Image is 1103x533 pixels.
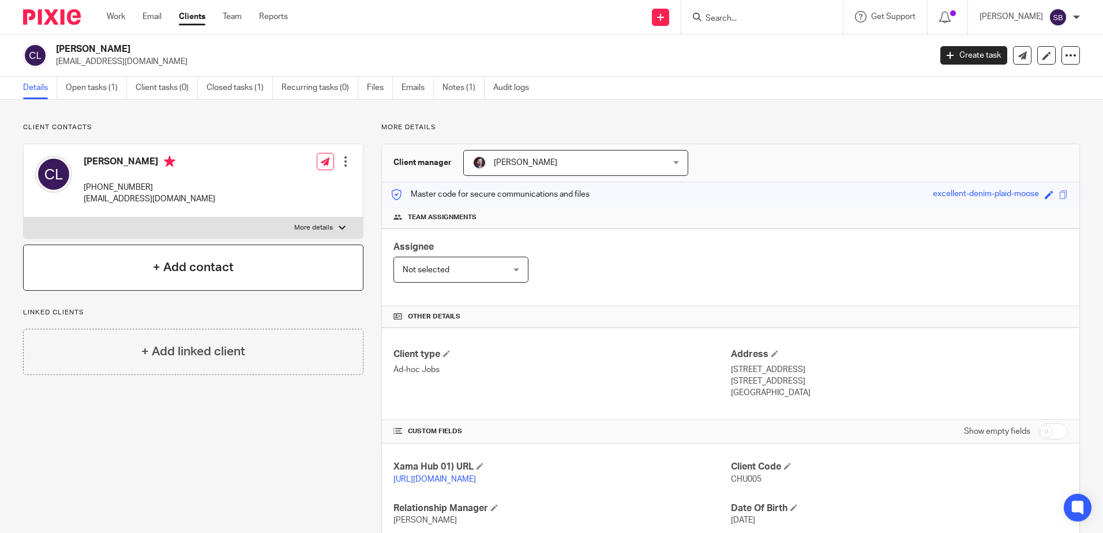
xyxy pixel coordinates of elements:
a: Audit logs [493,77,538,99]
h4: + Add contact [153,258,234,276]
span: [DATE] [731,516,755,524]
div: excellent-denim-plaid-moose [933,188,1039,201]
p: [GEOGRAPHIC_DATA] [731,387,1068,399]
a: Open tasks (1) [66,77,127,99]
p: [STREET_ADDRESS] [731,364,1068,376]
img: svg%3E [1049,8,1067,27]
span: CHU005 [731,475,761,483]
p: [STREET_ADDRESS] [731,376,1068,387]
h4: Date Of Birth [731,502,1068,515]
a: Team [223,11,242,22]
h3: Client manager [393,157,452,168]
h2: [PERSON_NAME] [56,43,749,55]
a: Email [142,11,162,22]
p: [EMAIL_ADDRESS][DOMAIN_NAME] [56,56,923,67]
label: Show empty fields [964,426,1030,437]
h4: CUSTOM FIELDS [393,427,730,436]
h4: Address [731,348,1068,361]
a: Emails [402,77,434,99]
h4: Client Code [731,461,1068,473]
a: Work [107,11,125,22]
span: [PERSON_NAME] [494,159,557,167]
span: [PERSON_NAME] [393,516,457,524]
a: Create task [940,46,1007,65]
img: Pixie [23,9,81,25]
a: Clients [179,11,205,22]
p: Ad-hoc Jobs [393,364,730,376]
span: Assignee [393,242,434,252]
h4: Client type [393,348,730,361]
input: Search [704,14,808,24]
p: [PERSON_NAME] [980,11,1043,22]
i: Primary [164,156,175,167]
p: [EMAIL_ADDRESS][DOMAIN_NAME] [84,193,215,205]
h4: Xama Hub 01) URL [393,461,730,473]
h4: Relationship Manager [393,502,730,515]
h4: [PERSON_NAME] [84,156,215,170]
p: Client contacts [23,123,363,132]
a: Closed tasks (1) [207,77,273,99]
img: Capture.PNG [472,156,486,170]
p: More details [381,123,1080,132]
span: Other details [408,312,460,321]
span: Team assignments [408,213,477,222]
img: svg%3E [35,156,72,193]
img: svg%3E [23,43,47,67]
a: [URL][DOMAIN_NAME] [393,475,476,483]
a: Reports [259,11,288,22]
a: Notes (1) [442,77,485,99]
h4: + Add linked client [141,343,245,361]
p: More details [294,223,333,232]
p: Master code for secure communications and files [391,189,590,200]
a: Recurring tasks (0) [282,77,358,99]
span: Not selected [403,266,449,274]
a: Client tasks (0) [136,77,198,99]
p: Linked clients [23,308,363,317]
a: Files [367,77,393,99]
p: [PHONE_NUMBER] [84,182,215,193]
span: Get Support [871,13,916,21]
a: Details [23,77,57,99]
